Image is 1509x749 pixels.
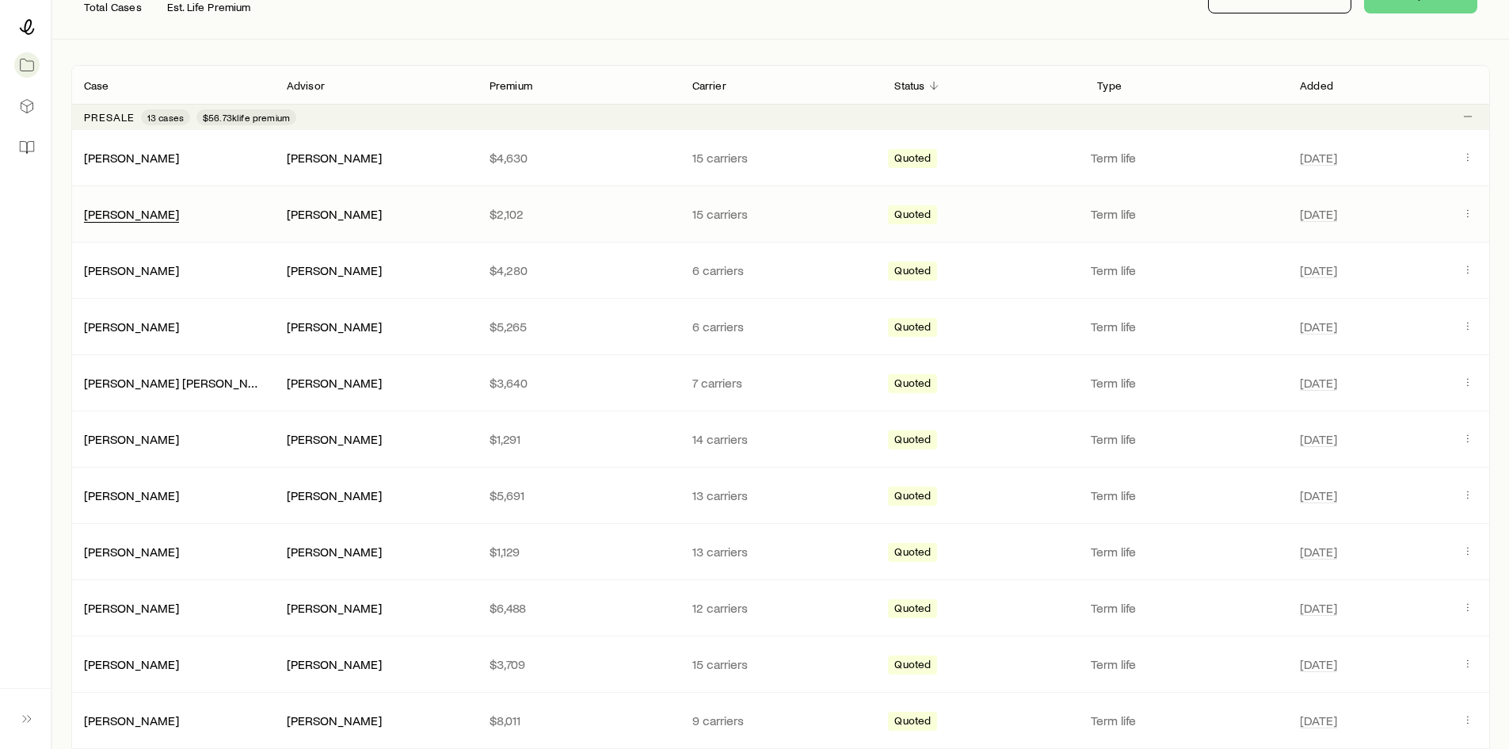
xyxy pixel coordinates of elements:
[84,206,179,221] a: [PERSON_NAME]
[84,262,179,277] a: [PERSON_NAME]
[1091,319,1281,334] p: Term life
[490,544,667,560] p: $1,129
[84,262,179,279] div: [PERSON_NAME]
[490,206,667,222] p: $2,102
[1091,206,1281,222] p: Term life
[1300,544,1337,560] span: [DATE]
[490,79,532,92] p: Premium
[287,79,325,92] p: Advisor
[1300,600,1337,616] span: [DATE]
[84,319,179,334] a: [PERSON_NAME]
[692,431,870,447] p: 14 carriers
[1091,544,1281,560] p: Term life
[490,713,667,728] p: $8,011
[84,487,179,504] div: [PERSON_NAME]
[490,375,667,391] p: $3,640
[894,151,931,168] span: Quoted
[1300,262,1337,278] span: [DATE]
[894,208,931,224] span: Quoted
[84,206,179,223] div: [PERSON_NAME]
[287,600,382,617] div: [PERSON_NAME]
[287,544,382,560] div: [PERSON_NAME]
[1300,656,1337,672] span: [DATE]
[84,375,277,390] a: [PERSON_NAME] [PERSON_NAME]
[1300,375,1337,391] span: [DATE]
[84,319,179,335] div: [PERSON_NAME]
[84,544,179,559] a: [PERSON_NAME]
[1091,600,1281,616] p: Term life
[894,264,931,281] span: Quoted
[490,319,667,334] p: $5,265
[490,262,667,278] p: $4,280
[84,111,135,124] p: Presale
[1097,79,1122,92] p: Type
[692,262,870,278] p: 6 carriers
[147,111,184,124] span: 13 cases
[692,600,870,616] p: 12 carriers
[287,713,382,729] div: [PERSON_NAME]
[84,1,142,13] p: Total Cases
[1300,487,1337,503] span: [DATE]
[894,79,924,92] p: Status
[894,545,931,562] span: Quoted
[1300,150,1337,166] span: [DATE]
[84,656,179,673] div: [PERSON_NAME]
[490,431,667,447] p: $1,291
[287,319,382,335] div: [PERSON_NAME]
[203,111,290,124] span: $56.73k life premium
[1091,487,1281,503] p: Term life
[287,262,382,279] div: [PERSON_NAME]
[894,489,931,506] span: Quoted
[287,206,382,223] div: [PERSON_NAME]
[287,150,382,166] div: [PERSON_NAME]
[287,487,382,504] div: [PERSON_NAME]
[287,431,382,448] div: [PERSON_NAME]
[692,544,870,560] p: 13 carriers
[692,150,870,166] p: 15 carriers
[1300,431,1337,447] span: [DATE]
[84,79,109,92] p: Case
[1300,319,1337,334] span: [DATE]
[490,656,667,672] p: $3,709
[1091,713,1281,728] p: Term life
[84,150,179,165] a: [PERSON_NAME]
[894,658,931,674] span: Quoted
[692,79,726,92] p: Carrier
[84,431,179,446] a: [PERSON_NAME]
[84,431,179,448] div: [PERSON_NAME]
[1300,713,1337,728] span: [DATE]
[84,656,179,671] a: [PERSON_NAME]
[84,375,261,392] div: [PERSON_NAME] [PERSON_NAME]
[84,600,179,617] div: [PERSON_NAME]
[1091,431,1281,447] p: Term life
[84,150,179,166] div: [PERSON_NAME]
[894,602,931,618] span: Quoted
[894,433,931,449] span: Quoted
[692,713,870,728] p: 9 carriers
[287,656,382,673] div: [PERSON_NAME]
[692,206,870,222] p: 15 carriers
[894,376,931,393] span: Quoted
[692,487,870,503] p: 13 carriers
[1091,262,1281,278] p: Term life
[1091,656,1281,672] p: Term life
[490,600,667,616] p: $6,488
[84,544,179,560] div: [PERSON_NAME]
[167,1,251,13] p: Est. Life Premium
[692,656,870,672] p: 15 carriers
[490,487,667,503] p: $5,691
[1091,375,1281,391] p: Term life
[692,319,870,334] p: 6 carriers
[894,714,931,731] span: Quoted
[287,375,382,392] div: [PERSON_NAME]
[490,150,667,166] p: $4,630
[692,375,870,391] p: 7 carriers
[84,487,179,503] a: [PERSON_NAME]
[1091,150,1281,166] p: Term life
[84,713,179,728] a: [PERSON_NAME]
[84,713,179,729] div: [PERSON_NAME]
[84,600,179,615] a: [PERSON_NAME]
[1300,79,1333,92] p: Added
[894,320,931,337] span: Quoted
[1300,206,1337,222] span: [DATE]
